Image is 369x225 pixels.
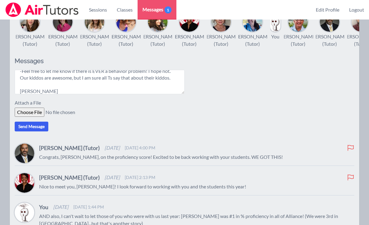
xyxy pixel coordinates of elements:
p: Congrats, [PERSON_NAME], on the proficiency score! Excited to be back working with your students.... [39,153,354,161]
div: [PERSON_NAME] (Tutor) [44,33,82,48]
span: [DATE] 2:13 PM [125,174,155,180]
h4: [PERSON_NAME] (Tutor) [39,144,100,152]
div: [PERSON_NAME] (Tutor) [138,33,177,48]
button: Send Message [15,122,48,131]
p: Nice to meet you, [PERSON_NAME]! I look forward to working with you and the students this year! [39,183,354,190]
div: [PERSON_NAME] (Tutor) [279,33,317,48]
div: [PERSON_NAME] (Tutor) [311,33,349,48]
h2: Messages [15,57,185,65]
img: Johnicia Haynes [15,173,34,193]
h4: [PERSON_NAME] (Tutor) [39,173,100,182]
span: [DATE] 4:00 PM [125,145,155,151]
img: Megan Nepshinsky [243,12,262,32]
div: [PERSON_NAME] (Tutor) [107,33,145,48]
img: Rebecca Miller [53,12,72,32]
img: Bernard Estephan [15,144,34,163]
span: 1 [164,6,172,13]
div: [PERSON_NAME] (Tutor) [170,33,208,48]
div: [PERSON_NAME] (Tutor) [202,33,240,48]
div: [PERSON_NAME] (Tutor) [11,33,49,48]
img: Johnicia Haynes [179,12,199,32]
span: Messages [142,6,172,13]
img: Airtutors Logo [5,2,79,17]
div: [PERSON_NAME] (Tutor) [75,33,113,48]
span: [DATE] [53,203,68,211]
h4: You [39,203,48,211]
textarea: Hi All, We are all really excited to meet you all [DATE]. A couple of important ideas: -PLEASE DO... [15,70,185,94]
span: [DATE] 1:44 PM [73,204,104,210]
img: Sarah Benzinger [20,12,40,32]
span: [DATE] [105,144,120,152]
img: Jorge Calderon [288,12,308,32]
img: Michelle Dalton [211,12,231,32]
span: [DATE] [105,174,120,181]
img: Alexis Asiama [116,12,136,32]
img: Joyce Law [270,12,280,32]
div: You [271,33,279,40]
img: Bernard Estephan [320,12,339,32]
div: [PERSON_NAME] (Tutor) [234,33,272,48]
img: Diana Carle [148,12,168,32]
label: Attach a File [15,99,45,108]
img: Sandra Davis [85,12,104,32]
img: Joyce Law [15,203,34,222]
